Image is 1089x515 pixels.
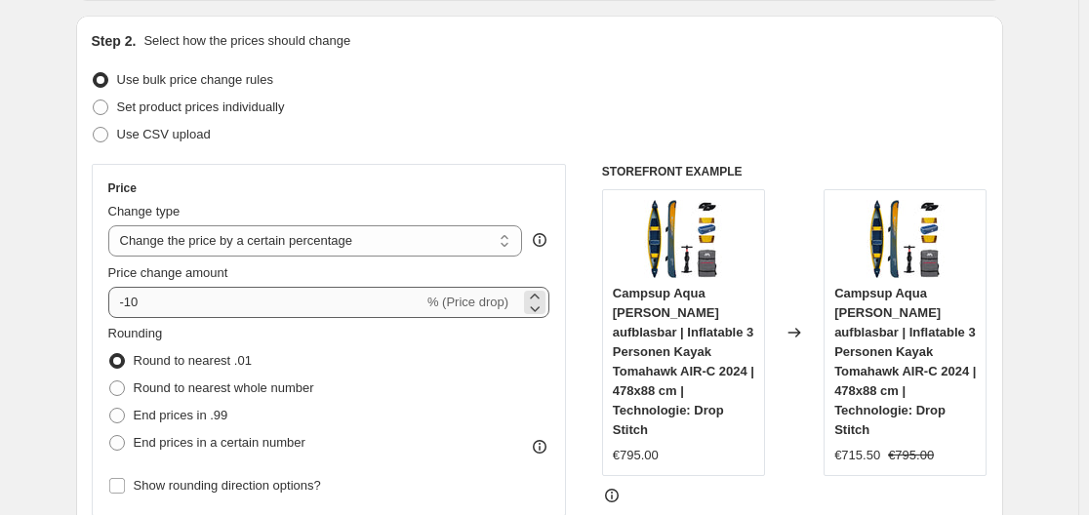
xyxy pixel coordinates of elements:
[427,295,508,309] span: % (Price drop)
[644,200,722,278] img: 71CNuTBeEdL_80x.jpg
[530,230,549,250] div: help
[134,353,252,368] span: Round to nearest .01
[613,446,659,465] div: €795.00
[134,478,321,493] span: Show rounding direction options?
[117,127,211,141] span: Use CSV upload
[834,286,976,437] span: Campsup Aqua [PERSON_NAME] aufblasbar | Inflatable 3 Personen Kayak Tomahawk AIR-C 2024 | 478x88 ...
[867,200,945,278] img: 71CNuTBeEdL_80x.jpg
[134,380,314,395] span: Round to nearest whole number
[117,72,273,87] span: Use bulk price change rules
[108,265,228,280] span: Price change amount
[108,326,163,340] span: Rounding
[134,408,228,422] span: End prices in .99
[92,31,137,51] h2: Step 2.
[613,286,754,437] span: Campsup Aqua [PERSON_NAME] aufblasbar | Inflatable 3 Personen Kayak Tomahawk AIR-C 2024 | 478x88 ...
[602,164,988,179] h6: STOREFRONT EXAMPLE
[143,31,350,51] p: Select how the prices should change
[108,287,423,318] input: -15
[117,99,285,114] span: Set product prices individually
[888,446,934,465] strike: €795.00
[834,446,880,465] div: €715.50
[108,204,181,218] span: Change type
[134,435,305,450] span: End prices in a certain number
[108,180,137,196] h3: Price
